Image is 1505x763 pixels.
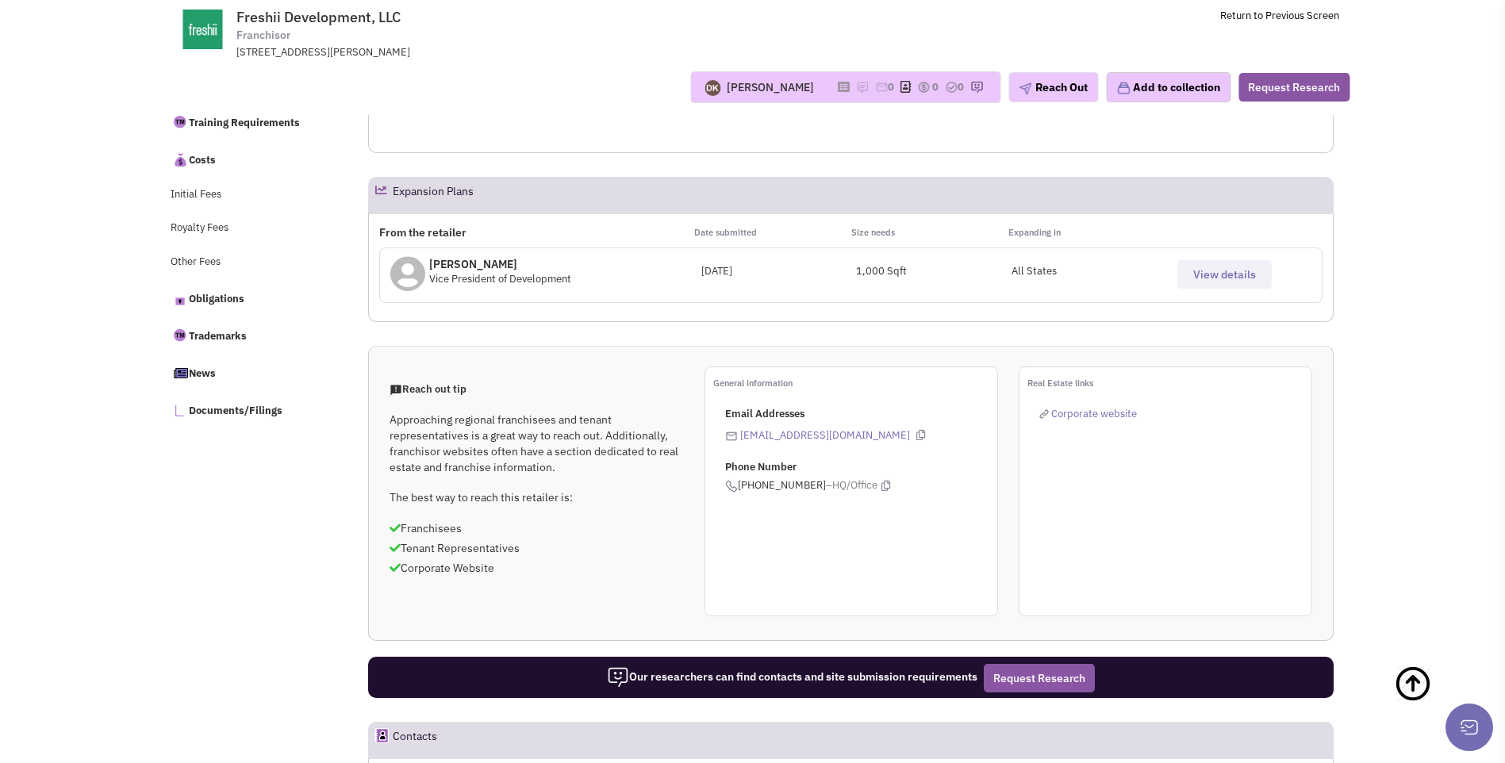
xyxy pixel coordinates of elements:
span: Freshii Development, LLC [236,8,401,26]
p: Email Addresses [725,407,997,422]
p: From the retailer [379,224,693,240]
a: Back To Top [1394,649,1473,752]
p: Approaching regional franchisees and tenant representatives is a great way to reach out. Addition... [390,412,683,475]
div: [STREET_ADDRESS][PERSON_NAME] [236,45,651,60]
span: Corporate website [1051,407,1137,420]
img: icon-dealamount.png [917,81,930,94]
a: Documents/Filings [163,393,336,427]
div: 1,000 Sqft [856,264,1012,279]
span: Reach out tip [390,382,466,396]
span: Franchisor [236,27,290,44]
div: [PERSON_NAME] [727,79,814,95]
img: reachlinkicon.png [1039,409,1049,419]
div: [DATE] [701,264,857,279]
img: icon-email-active-16.png [725,430,738,443]
img: icon-email-active-16.png [875,81,888,94]
p: Franchisees [390,520,683,536]
img: icon-note.png [856,81,869,94]
button: Add to collection [1106,72,1230,102]
span: 0 [888,80,894,94]
img: TaskCount.png [945,81,958,94]
span: Vice President of Development [429,272,571,286]
p: All States [1012,264,1167,279]
p: General information [713,375,997,391]
img: icon-collection-lavender.png [1116,81,1131,95]
img: plane.png [1019,82,1031,95]
button: Reach Out [1008,72,1098,102]
span: Our researchers can find contacts and site submission requirements [607,669,977,684]
a: Training Requirements [163,105,336,139]
a: Corporate website [1039,407,1137,420]
h2: Expansion Plans [393,178,474,213]
span: [PHONE_NUMBER] [725,478,997,493]
img: icon-researcher-20.png [607,666,629,688]
button: Request Research [1238,73,1350,102]
span: 0 [958,80,964,94]
p: Real Estate links [1027,375,1311,391]
button: Request Research [984,664,1095,692]
a: Obligations [163,282,336,315]
p: Expanding in [1008,224,1165,240]
p: Size needs [851,224,1008,240]
p: Corporate Website [390,560,683,576]
a: Initial Fees [163,180,336,210]
p: Phone Number [725,460,997,475]
img: research-icon.png [970,81,983,94]
span: 0 [932,80,939,94]
a: [EMAIL_ADDRESS][DOMAIN_NAME] [740,428,910,442]
h2: Contacts [393,723,437,757]
a: News [163,356,336,389]
a: Trademarks [163,319,336,352]
span: View details [1193,267,1256,282]
p: Date submitted [694,224,851,240]
span: –HQ/Office [826,478,877,493]
a: Royalty Fees [163,213,336,243]
p: Tenant Representatives [390,540,683,556]
img: icon-phone.png [725,480,738,493]
p: The best way to reach this retailer is: [390,489,683,505]
a: Other Fees [163,247,336,278]
a: Return to Previous Screen [1220,9,1339,22]
button: View details [1177,260,1272,289]
p: [PERSON_NAME] [429,256,571,272]
a: Costs [163,143,336,176]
